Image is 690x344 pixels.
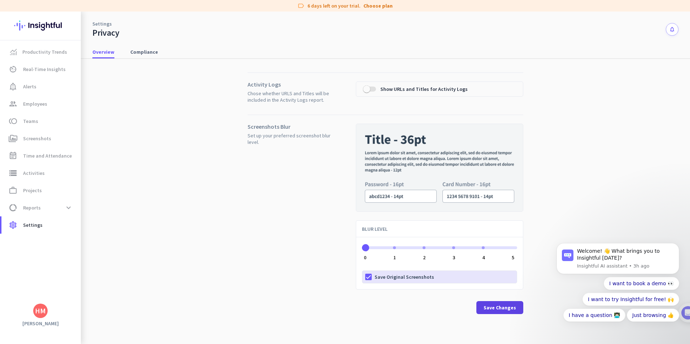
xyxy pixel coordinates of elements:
[9,203,17,212] i: data_usage
[393,255,396,260] div: 1
[1,61,81,78] a: av_timerReal-Time Insights
[23,82,36,91] span: Alerts
[1,113,81,130] a: tollTeams
[9,100,17,108] i: group
[476,301,523,314] button: Save Changes
[40,78,119,85] div: [PERSON_NAME] from Insightful
[364,255,366,260] div: 0
[23,65,66,74] span: Real-Time Insights
[62,201,75,214] button: expand_more
[23,203,41,212] span: Reports
[10,28,134,54] div: 🎊 Welcome to Insightful! 🎊
[248,124,334,129] p: Screenshots Blur
[666,23,678,36] button: notifications
[23,169,45,177] span: Activities
[1,164,81,182] a: storageActivities
[423,255,425,260] div: 2
[248,132,334,145] span: Set up your preferred screenshot blur level.
[453,255,455,260] div: 3
[72,225,108,254] button: Help
[7,95,26,102] p: 4 steps
[92,95,137,102] p: About 10 minutes
[22,48,67,56] span: Productivity Trends
[28,137,126,168] div: It's time to add your employees! This is crucial since Insightful will start collecting their act...
[92,48,114,56] span: Overview
[42,243,67,248] span: Messages
[1,43,81,61] a: menu-itemProductivity Trends
[1,130,81,147] a: perm_mediaScreenshots
[362,244,369,251] span: ngx-slider
[84,243,96,248] span: Help
[23,186,42,195] span: Projects
[248,81,334,87] p: Activity Logs
[1,182,81,199] a: work_outlineProjects
[13,123,131,134] div: 1Add employees
[13,205,131,222] div: 2Initial tracking settings and how to edit them
[9,82,17,91] i: notification_important
[512,255,514,260] div: 5
[10,54,134,71] div: You're just a few steps away from completing the essential app setup
[36,225,72,254] button: Messages
[130,48,158,56] span: Compliance
[484,304,516,311] span: Save Changes
[1,78,81,95] a: notification_importantAlerts
[356,221,523,237] div: BLUR LEVEL
[9,221,17,229] i: settings
[546,188,690,340] iframe: Intercom notifications message
[482,255,485,260] div: 4
[669,26,675,32] i: notifications
[356,124,523,212] img: blur placeholder
[10,49,17,55] img: menu-item
[1,95,81,113] a: groupEmployees
[9,65,17,74] i: av_timer
[362,246,517,248] ngx-slider: ngx-slider
[23,151,72,160] span: Time and Attendance
[28,173,97,188] button: Add your employees
[127,3,140,16] div: Close
[9,151,17,160] i: event_note
[10,243,25,248] span: Home
[23,134,51,143] span: Screenshots
[23,100,47,108] span: Employees
[363,2,393,9] a: Choose plan
[9,186,17,195] i: work_outline
[23,221,43,229] span: Settings
[118,243,134,248] span: Tasks
[28,125,122,133] div: Add employees
[380,85,468,93] span: Show URLs and Titles for Activity Logs
[14,12,67,40] img: Insightful logo
[92,27,119,38] div: Privacy
[28,208,122,222] div: Initial tracking settings and how to edit them
[375,273,434,281] span: Save Original Screenshots
[26,75,37,87] img: Profile image for Tamara
[1,216,81,234] a: settingsSettings
[1,199,81,216] a: data_usageReportsexpand_more
[9,169,17,177] i: storage
[248,90,334,103] span: Chose whether URLS and Titles will be included in the Activity Logs report.
[23,117,38,125] span: Teams
[297,2,305,9] i: label
[92,20,112,27] a: Settings
[108,225,144,254] button: Tasks
[9,134,17,143] i: perm_media
[1,147,81,164] a: event_noteTime and Attendance
[9,117,17,125] i: toll
[35,307,46,314] div: HM
[61,3,84,16] h1: Tasks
